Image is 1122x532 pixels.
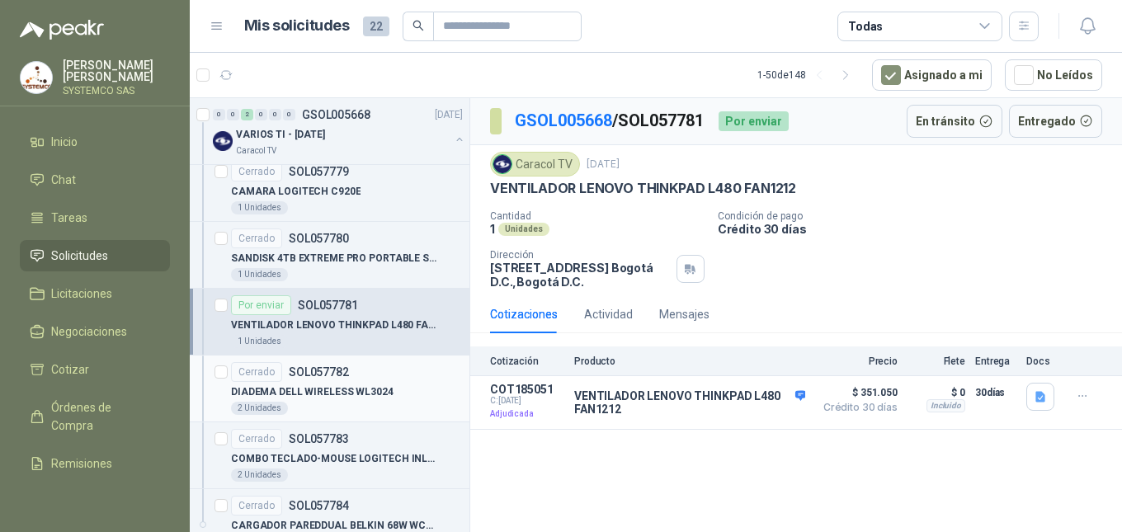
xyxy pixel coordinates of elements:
[298,299,358,311] p: SOL057781
[490,305,558,323] div: Cotizaciones
[515,108,705,134] p: / SOL057781
[926,399,965,412] div: Incluido
[975,355,1016,367] p: Entrega
[190,155,469,222] a: CerradoSOL057779CAMARA LOGITECH C920E1 Unidades
[231,496,282,516] div: Cerrado
[20,278,170,309] a: Licitaciones
[1026,355,1059,367] p: Docs
[718,222,1115,236] p: Crédito 30 días
[231,384,394,400] p: DIADEMA DELL WIRELESS WL3024
[490,180,796,197] p: VENTILADOR LENOVO THINKPAD L480 FAN1212
[490,396,564,406] span: C: [DATE]
[244,14,350,38] h1: Mis solicitudes
[872,59,992,91] button: Asignado a mi
[231,402,288,415] div: 2 Unidades
[20,392,170,441] a: Órdenes de Compra
[21,62,52,93] img: Company Logo
[51,247,108,265] span: Solicitudes
[231,295,291,315] div: Por enviar
[574,355,805,367] p: Producto
[51,360,89,379] span: Cotizar
[490,261,670,289] p: [STREET_ADDRESS] Bogotá D.C. , Bogotá D.C.
[1009,105,1103,138] button: Entregado
[20,354,170,385] a: Cotizar
[231,362,282,382] div: Cerrado
[20,20,104,40] img: Logo peakr
[719,111,789,131] div: Por enviar
[227,109,239,120] div: 0
[498,223,549,236] div: Unidades
[236,127,325,143] p: VARIOS TI - [DATE]
[20,448,170,479] a: Remisiones
[231,318,436,333] p: VENTILADOR LENOVO THINKPAD L480 FAN1212
[302,109,370,120] p: GSOL005668
[190,355,469,422] a: CerradoSOL057782DIADEMA DELL WIRELESS WL30242 Unidades
[493,155,511,173] img: Company Logo
[574,389,805,416] p: VENTILADOR LENOVO THINKPAD L480 FAN1212
[190,222,469,289] a: CerradoSOL057780SANDISK 4TB EXTREME PRO PORTABLE SSD V21 Unidades
[907,355,965,367] p: Flete
[190,289,469,355] a: Por enviarSOL057781VENTILADOR LENOVO THINKPAD L480 FAN12121 Unidades
[490,383,564,396] p: COT185051
[659,305,709,323] div: Mensajes
[815,355,898,367] p: Precio
[63,86,170,96] p: SYSTEMCO SAS
[490,210,705,222] p: Cantidad
[231,429,282,449] div: Cerrado
[236,144,276,158] p: Caracol TV
[490,355,564,367] p: Cotización
[213,105,466,158] a: 0 0 2 0 0 0 GSOL005668[DATE] Company LogoVARIOS TI - [DATE]Caracol TV
[241,109,253,120] div: 2
[51,209,87,227] span: Tareas
[231,251,436,266] p: SANDISK 4TB EXTREME PRO PORTABLE SSD V2
[289,366,349,378] p: SOL057782
[975,383,1016,403] p: 30 días
[51,322,127,341] span: Negociaciones
[289,233,349,244] p: SOL057780
[51,454,112,473] span: Remisiones
[20,202,170,233] a: Tareas
[20,126,170,158] a: Inicio
[231,162,282,181] div: Cerrado
[231,451,436,467] p: COMBO TECLADO-MOUSE LOGITECH INLAM MK295
[231,228,282,248] div: Cerrado
[435,107,463,123] p: [DATE]
[584,305,633,323] div: Actividad
[363,16,389,36] span: 22
[907,105,1002,138] button: En tránsito
[51,285,112,303] span: Licitaciones
[490,152,580,177] div: Caracol TV
[757,62,859,88] div: 1 - 50 de 148
[231,201,288,214] div: 1 Unidades
[20,240,170,271] a: Solicitudes
[815,383,898,403] span: $ 351.050
[51,171,76,189] span: Chat
[51,133,78,151] span: Inicio
[289,500,349,511] p: SOL057784
[718,210,1115,222] p: Condición de pago
[20,164,170,195] a: Chat
[269,109,281,120] div: 0
[213,109,225,120] div: 0
[213,131,233,151] img: Company Logo
[1005,59,1102,91] button: No Leídos
[20,316,170,347] a: Negociaciones
[283,109,295,120] div: 0
[231,184,361,200] p: CAMARA LOGITECH C920E
[490,222,495,236] p: 1
[20,486,170,517] a: Configuración
[412,20,424,31] span: search
[231,335,288,348] div: 1 Unidades
[51,398,154,435] span: Órdenes de Compra
[587,157,620,172] p: [DATE]
[907,383,965,403] p: $ 0
[63,59,170,82] p: [PERSON_NAME] [PERSON_NAME]
[289,433,349,445] p: SOL057783
[231,268,288,281] div: 1 Unidades
[815,403,898,412] span: Crédito 30 días
[255,109,267,120] div: 0
[490,406,564,422] p: Adjudicada
[231,468,288,482] div: 2 Unidades
[289,166,349,177] p: SOL057779
[848,17,883,35] div: Todas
